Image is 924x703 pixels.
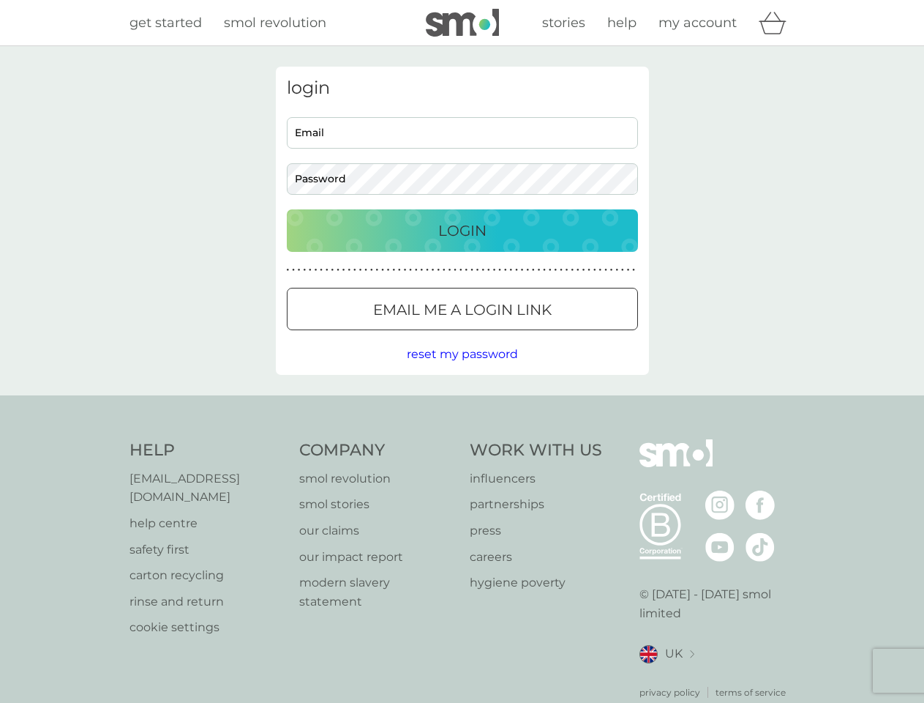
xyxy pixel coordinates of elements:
[287,267,290,274] p: ●
[407,345,518,364] button: reset my password
[287,209,638,252] button: Login
[515,267,518,274] p: ●
[526,267,529,274] p: ●
[521,267,524,274] p: ●
[398,267,401,274] p: ●
[665,644,683,663] span: UK
[459,267,462,274] p: ●
[571,267,574,274] p: ●
[610,267,613,274] p: ●
[407,347,518,361] span: reset my password
[299,521,455,540] a: our claims
[129,439,285,462] h4: Help
[510,267,513,274] p: ●
[353,267,356,274] p: ●
[582,267,585,274] p: ●
[470,548,602,567] a: careers
[639,439,713,489] img: smol
[639,585,795,622] p: © [DATE] - [DATE] smol limited
[432,267,435,274] p: ●
[538,267,541,274] p: ●
[421,267,424,274] p: ●
[615,267,618,274] p: ●
[129,566,285,585] p: carton recycling
[470,521,602,540] a: press
[487,267,490,274] p: ●
[470,267,473,274] p: ●
[299,469,455,488] a: smol revolution
[448,267,451,274] p: ●
[299,573,455,611] a: modern slavery statement
[745,491,775,520] img: visit the smol Facebook page
[639,645,658,663] img: UK flag
[504,267,507,274] p: ●
[470,469,602,488] a: influencers
[566,267,568,274] p: ●
[331,267,334,274] p: ●
[299,495,455,514] p: smol stories
[392,267,395,274] p: ●
[129,12,202,34] a: get started
[129,592,285,611] a: rinse and return
[639,685,700,699] a: privacy policy
[454,267,457,274] p: ●
[599,267,602,274] p: ●
[129,514,285,533] p: help centre
[587,267,590,274] p: ●
[532,267,535,274] p: ●
[298,267,301,274] p: ●
[224,15,326,31] span: smol revolution
[299,548,455,567] a: our impact report
[604,267,607,274] p: ●
[426,267,429,274] p: ●
[315,267,318,274] p: ●
[607,12,636,34] a: help
[542,15,585,31] span: stories
[715,685,786,699] p: terms of service
[309,267,312,274] p: ●
[576,267,579,274] p: ●
[129,540,285,559] p: safety first
[320,267,323,274] p: ●
[470,495,602,514] p: partnerships
[337,267,339,274] p: ●
[621,267,624,274] p: ●
[470,573,602,592] a: hygiene poverty
[437,267,440,274] p: ●
[607,15,636,31] span: help
[542,12,585,34] a: stories
[404,267,407,274] p: ●
[299,439,455,462] h4: Company
[705,491,735,520] img: visit the smol Instagram page
[381,267,384,274] p: ●
[326,267,328,274] p: ●
[129,469,285,507] p: [EMAIL_ADDRESS][DOMAIN_NAME]
[560,267,563,274] p: ●
[543,267,546,274] p: ●
[292,267,295,274] p: ●
[359,267,362,274] p: ●
[348,267,350,274] p: ●
[303,267,306,274] p: ●
[364,267,367,274] p: ●
[470,439,602,462] h4: Work With Us
[443,267,446,274] p: ●
[129,618,285,637] a: cookie settings
[409,267,412,274] p: ●
[373,298,552,321] p: Email me a login link
[549,267,552,274] p: ●
[287,78,638,99] h3: login
[129,15,202,31] span: get started
[632,267,635,274] p: ●
[287,288,638,330] button: Email me a login link
[481,267,484,274] p: ●
[415,267,418,274] p: ●
[593,267,596,274] p: ●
